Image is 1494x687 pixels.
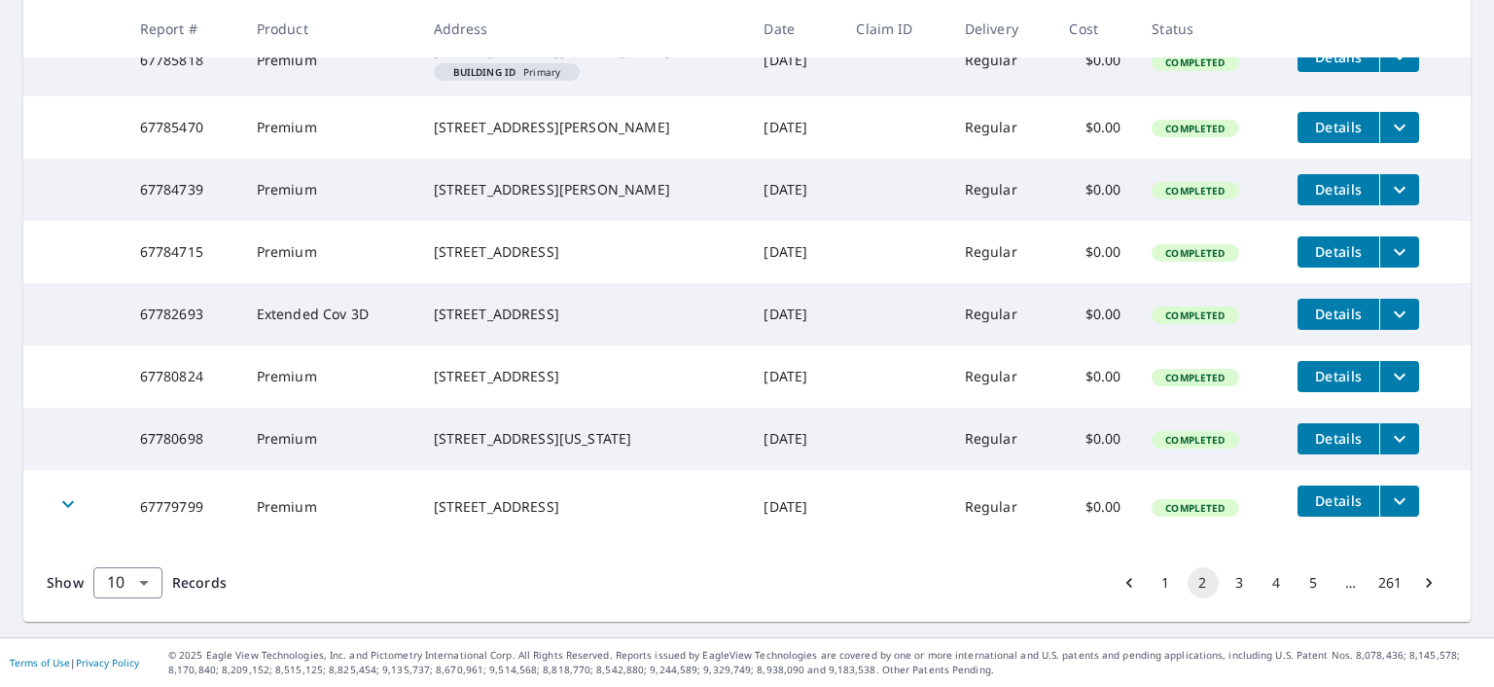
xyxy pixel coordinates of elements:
button: Go to page 4 [1262,567,1293,598]
button: Go to previous page [1114,567,1145,598]
button: detailsBtn-67784715 [1298,236,1379,268]
td: Regular [949,408,1054,470]
div: [STREET_ADDRESS] [434,367,733,386]
td: [DATE] [748,408,840,470]
td: 67782693 [124,283,241,345]
button: filesDropdownBtn-67782693 [1379,299,1419,330]
td: [DATE] [748,345,840,408]
td: Regular [949,159,1054,221]
td: Extended Cov 3D [241,283,418,345]
button: Go to page 1 [1151,567,1182,598]
td: Premium [241,221,418,283]
span: Completed [1154,433,1236,447]
td: $0.00 [1053,25,1136,95]
em: Building ID [453,67,516,77]
span: Details [1309,491,1368,510]
td: $0.00 [1053,283,1136,345]
button: detailsBtn-67784739 [1298,174,1379,205]
td: 67785818 [124,25,241,95]
td: [DATE] [748,159,840,221]
button: page 2 [1188,567,1219,598]
td: [DATE] [748,25,840,95]
button: filesDropdownBtn-67779799 [1379,486,1419,517]
div: [STREET_ADDRESS] [434,497,733,517]
div: … [1335,573,1367,593]
span: Details [1309,305,1368,323]
div: [STREET_ADDRESS][US_STATE] [434,429,733,449]
button: filesDropdownBtn-67780824 [1379,361,1419,392]
span: Completed [1154,246,1236,260]
td: Premium [241,345,418,408]
td: Premium [241,25,418,95]
td: $0.00 [1053,470,1136,544]
td: 67784715 [124,221,241,283]
span: Details [1309,118,1368,136]
td: $0.00 [1053,96,1136,159]
td: $0.00 [1053,345,1136,408]
button: detailsBtn-67780824 [1298,361,1379,392]
td: 67780698 [124,408,241,470]
button: filesDropdownBtn-67780698 [1379,423,1419,454]
span: Details [1309,242,1368,261]
span: Completed [1154,308,1236,322]
td: [DATE] [748,96,840,159]
span: Primary [442,67,573,77]
span: Completed [1154,371,1236,384]
span: Completed [1154,55,1236,69]
button: filesDropdownBtn-67784739 [1379,174,1419,205]
td: $0.00 [1053,221,1136,283]
button: detailsBtn-67780698 [1298,423,1379,454]
td: Premium [241,159,418,221]
td: $0.00 [1053,159,1136,221]
td: Premium [241,96,418,159]
td: Premium [241,470,418,544]
span: Details [1309,429,1368,448]
a: Terms of Use [10,656,70,669]
div: [STREET_ADDRESS][PERSON_NAME] [434,180,733,199]
p: | [10,657,139,669]
button: filesDropdownBtn-67784715 [1379,236,1419,268]
div: [STREET_ADDRESS] [434,242,733,262]
td: Regular [949,345,1054,408]
span: Records [172,573,227,592]
div: [STREET_ADDRESS][PERSON_NAME] [434,118,733,137]
td: Regular [949,283,1054,345]
span: Completed [1154,184,1236,198]
td: Regular [949,25,1054,95]
button: Go to next page [1413,567,1444,598]
p: © 2025 Eagle View Technologies, Inc. and Pictometry International Corp. All Rights Reserved. Repo... [168,648,1484,677]
span: Completed [1154,122,1236,135]
td: [DATE] [748,470,840,544]
button: Go to page 3 [1225,567,1256,598]
div: [STREET_ADDRESS] [434,305,733,324]
span: Show [47,573,84,592]
td: [DATE] [748,221,840,283]
td: Regular [949,96,1054,159]
td: $0.00 [1053,408,1136,470]
span: Details [1309,367,1368,385]
div: 10 [93,556,162,610]
nav: pagination navigation [1111,567,1447,598]
button: detailsBtn-67779799 [1298,486,1379,517]
td: [DATE] [748,283,840,345]
a: Privacy Policy [76,656,139,669]
td: 67779799 [124,470,241,544]
button: Go to page 261 [1372,567,1407,598]
span: Details [1309,180,1368,199]
td: Regular [949,470,1054,544]
button: Go to page 5 [1298,567,1330,598]
button: detailsBtn-67785470 [1298,112,1379,143]
button: filesDropdownBtn-67785470 [1379,112,1419,143]
td: 67780824 [124,345,241,408]
div: Show 10 records [93,567,162,598]
td: 67784739 [124,159,241,221]
td: 67785470 [124,96,241,159]
span: Completed [1154,501,1236,515]
td: Premium [241,408,418,470]
button: detailsBtn-67782693 [1298,299,1379,330]
td: Regular [949,221,1054,283]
